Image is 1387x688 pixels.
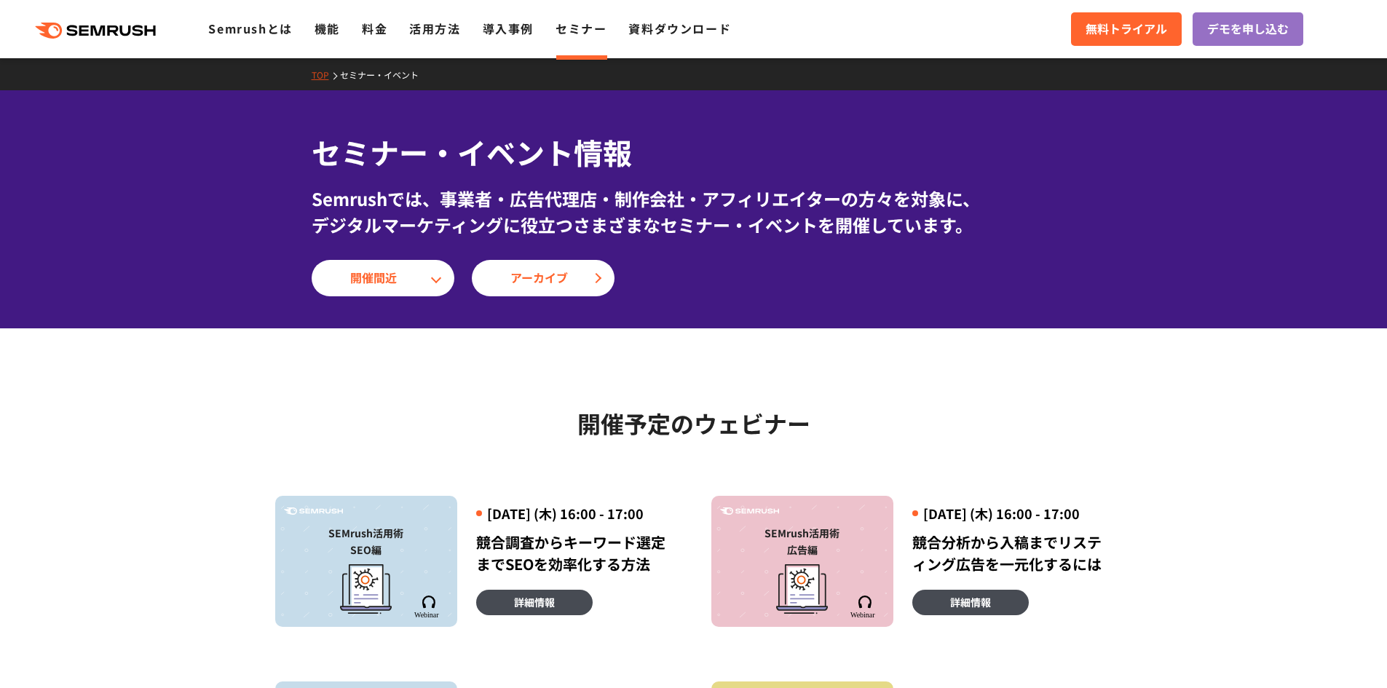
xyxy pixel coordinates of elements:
[414,596,443,618] img: Semrush
[720,507,779,515] img: Semrush
[912,531,1113,575] div: 競合分析から入稿までリスティング広告を一元化するには
[1086,20,1167,39] span: 無料トライアル
[312,186,1076,238] div: Semrushでは、事業者・広告代理店・制作会社・アフィリエイターの方々を対象に、 デジタルマーケティングに役立つさまざまなセミナー・イベントを開催しています。
[1071,12,1182,46] a: 無料トライアル
[850,596,880,618] img: Semrush
[950,594,991,610] span: 詳細情報
[312,260,454,296] a: 開催間近
[510,269,576,288] span: アーカイブ
[275,405,1113,441] h2: 開催予定のウェビナー
[476,505,676,523] div: [DATE] (木) 16:00 - 17:00
[312,131,1076,174] h1: セミナー・イベント情報
[362,20,387,37] a: 料金
[312,68,340,81] a: TOP
[912,505,1113,523] div: [DATE] (木) 16:00 - 17:00
[1207,20,1289,39] span: デモを申し込む
[476,531,676,575] div: 競合調査からキーワード選定までSEOを効率化する方法
[514,594,555,610] span: 詳細情報
[315,20,340,37] a: 機能
[284,507,343,515] img: Semrush
[912,590,1029,615] a: 詳細情報
[628,20,731,37] a: 資料ダウンロード
[556,20,606,37] a: セミナー
[483,20,534,37] a: 導入事例
[282,525,450,558] div: SEMrush活用術 SEO編
[409,20,460,37] a: 活用方法
[719,525,886,558] div: SEMrush活用術 広告編
[350,269,416,288] span: 開催間近
[472,260,615,296] a: アーカイブ
[208,20,292,37] a: Semrushとは
[476,590,593,615] a: 詳細情報
[340,68,430,81] a: セミナー・イベント
[1193,12,1303,46] a: デモを申し込む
